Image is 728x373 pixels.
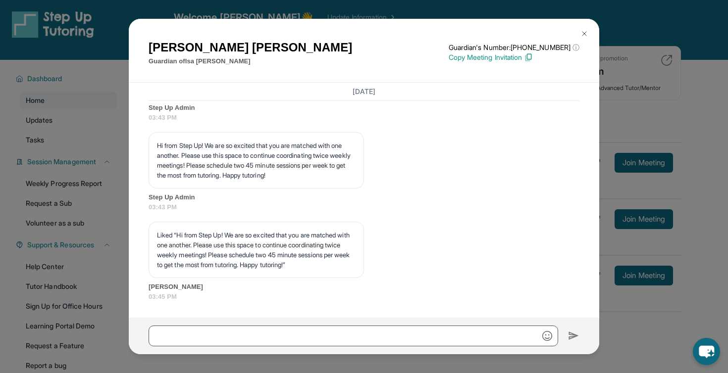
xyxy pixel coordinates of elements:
p: Hi from Step Up! We are so excited that you are matched with one another. Please use this space t... [157,140,356,180]
span: ⓘ [572,43,579,52]
h3: [DATE] [149,87,579,96]
p: Liked “Hi from Step Up! We are so excited that you are matched with one another. Please use this ... [157,230,356,270]
p: Guardian's Number: [PHONE_NUMBER] [449,43,579,52]
span: 03:43 PM [149,113,579,123]
span: 03:45 PM [149,292,579,302]
span: 03:43 PM [149,202,579,212]
img: Copy Icon [524,53,533,62]
img: Send icon [568,330,579,342]
h1: [PERSON_NAME] [PERSON_NAME] [149,39,352,56]
p: Guardian of Isa [PERSON_NAME] [149,56,352,66]
span: Step Up Admin [149,192,579,202]
span: [PERSON_NAME] [149,282,579,292]
span: Step Up Admin [149,103,579,113]
p: Copy Meeting Invitation [449,52,579,62]
img: Emoji [542,331,552,341]
img: Close Icon [580,30,588,38]
button: chat-button [693,338,720,365]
